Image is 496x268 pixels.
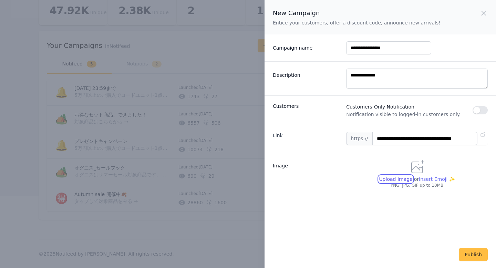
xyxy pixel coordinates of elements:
[273,103,341,110] h3: Customers
[58,224,87,228] span: We run on Gist
[273,19,441,26] p: Entice your customers, offer a discount code, announce new arrivals!
[459,248,488,261] button: Publish
[273,42,341,51] label: Campaign name
[44,57,83,63] span: New conversation
[346,183,488,188] p: PNG, JPG, GIF up to 10MB
[419,176,455,183] span: Insert Emoji ✨
[273,69,341,79] label: Description
[273,159,341,169] label: Image
[346,103,473,111] span: Customers-Only Notification
[273,8,441,18] h2: New Campaign
[346,132,372,145] span: https://
[379,176,412,182] span: Upload Image
[6,53,132,67] button: New conversation
[413,176,419,183] p: or
[273,132,341,139] label: Link
[346,111,473,118] span: Notification visible to logged-in customers only.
